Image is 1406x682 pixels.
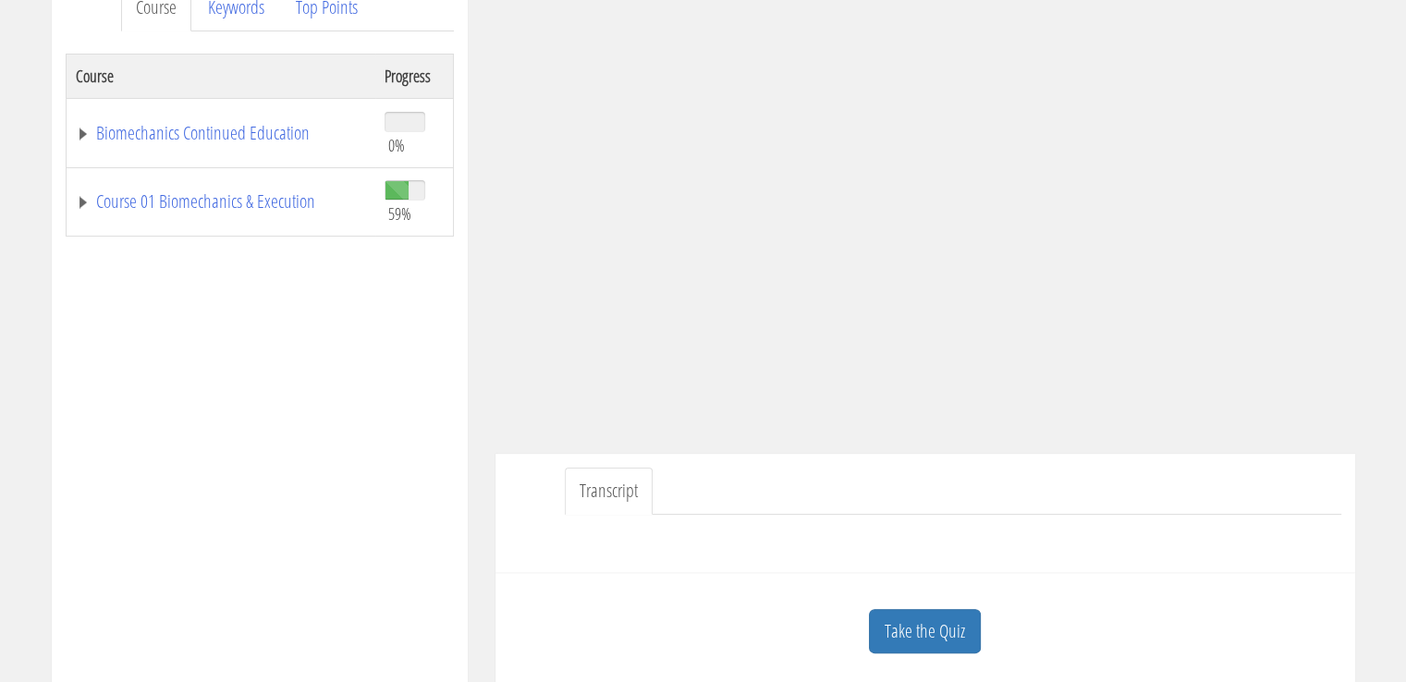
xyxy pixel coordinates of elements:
span: 0% [388,135,405,155]
th: Course [66,54,375,98]
span: 59% [388,203,411,224]
a: Take the Quiz [869,609,981,654]
a: Course 01 Biomechanics & Execution [76,192,366,211]
th: Progress [375,54,453,98]
a: Transcript [565,468,653,515]
a: Biomechanics Continued Education [76,124,366,142]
